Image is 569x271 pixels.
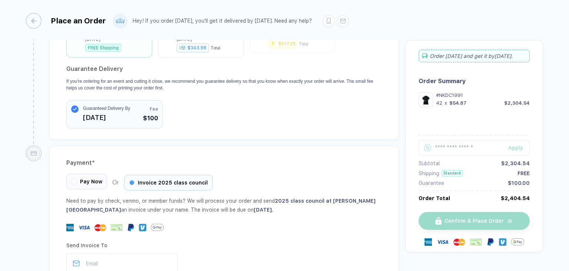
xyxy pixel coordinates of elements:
[508,145,530,151] div: Apply
[66,174,107,189] div: Pay Now
[254,207,273,213] span: [DATE] .
[133,18,312,24] div: Hey! If you order [DATE], you'll get it delivered by [DATE]. Need any help?
[453,236,465,248] img: master-card
[85,44,122,52] div: FREE Shipping
[442,170,463,176] div: Standard
[83,105,130,112] span: Guaranteed Delivery By
[127,224,134,231] img: Paypal
[419,78,530,85] div: Order Summary
[419,195,450,201] div: Order Total
[78,222,90,234] img: visa
[444,100,448,106] div: x
[66,224,74,231] img: express
[470,238,482,246] img: cheque
[501,195,530,201] div: $2,404.54
[419,50,530,62] div: Order [DATE] and get it by [DATE] .
[437,236,449,248] img: visa
[66,196,382,214] div: Need to pay by check, venmo, or member funds? We will process your order and send an invoice unde...
[138,180,208,186] span: Invoice 2025 class council
[425,238,432,246] img: express
[501,160,530,166] div: $2,304.54
[419,170,439,176] div: Shipping
[499,238,506,246] img: Venmo
[164,20,238,52] div: 21–23 days ExpeditedEst. Delivery By: [DATE]–[DATE]$343.98Total
[419,160,440,166] div: Subtotal
[151,221,164,234] img: Google Pay
[177,43,209,52] div: $343.98
[66,157,382,169] div: Payment
[150,106,158,112] span: Fee
[83,112,130,124] span: [DATE]
[80,179,102,185] span: Pay Now
[420,94,431,105] img: e7564de9-0002-452a-81c2-53dc177e0d2c_nt_front_1754999890991.jpg
[51,16,106,25] div: Place an Order
[436,100,442,106] div: 42
[449,100,466,106] div: $54.87
[124,175,213,190] div: Invoice 2025 class council
[114,14,127,27] img: user profile
[436,92,530,98] div: #NKDC1991
[518,170,530,176] div: FREE
[504,100,530,106] div: $2,304.54
[66,175,213,190] div: Or
[66,78,382,91] p: If you're ordering for an event and cutting it close, we recommend you guarantee delivery so that...
[511,235,524,248] img: Google Pay
[139,224,146,231] img: Venmo
[499,140,530,156] button: Apply
[111,224,123,231] img: cheque
[66,63,382,75] h2: Guarantee Delivery
[66,239,382,251] div: Send Invoice To
[508,180,530,186] div: $100.00
[419,180,444,186] div: Guarantee
[487,238,494,246] img: Paypal
[211,46,220,50] div: Total
[143,114,158,123] span: $100
[66,100,163,128] button: Guaranteed Delivery By[DATE]Fee$100
[94,222,106,234] img: master-card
